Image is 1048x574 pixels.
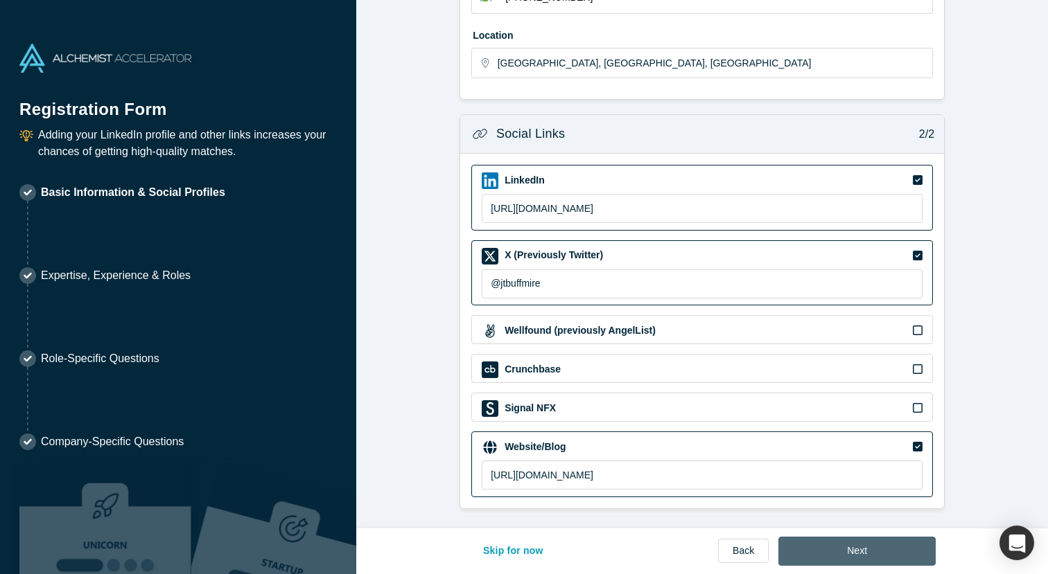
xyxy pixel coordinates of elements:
img: Crunchbase icon [482,361,498,378]
img: Wellfound (previously AngelList) icon [482,323,498,339]
input: Enter a location [498,48,932,78]
img: Alchemist Accelerator Logo [19,44,191,73]
p: Adding your LinkedIn profile and other links increases your chances of getting high-quality matches. [38,127,337,160]
div: X (Previously Twitter) iconX (Previously Twitter) [471,240,933,306]
label: LinkedIn [503,173,545,188]
div: Website/Blog iconWebsite/Blog [471,431,933,497]
label: Wellfound (previously AngelList) [503,323,656,338]
p: Expertise, Experience & Roles [41,267,191,284]
label: Website/Blog [503,440,566,454]
h3: Social Links [496,125,565,143]
label: Signal NFX [503,401,556,415]
div: Signal NFX iconSignal NFX [471,393,933,422]
img: LinkedIn icon [482,172,498,189]
div: LinkedIn iconLinkedIn [471,165,933,231]
img: X (Previously Twitter) icon [482,248,498,264]
label: X (Previously Twitter) [503,248,603,262]
a: Back [718,539,769,563]
img: Signal NFX icon [482,400,498,417]
div: Wellfound (previously AngelList) iconWellfound (previously AngelList) [471,315,933,344]
button: Next [778,537,936,566]
h1: Registration Form [19,82,337,122]
p: Role-Specific Questions [41,350,159,367]
button: Skip for now [469,537,558,566]
label: Location [471,24,933,43]
p: Company-Specific Questions [41,433,184,450]
label: Crunchbase [503,362,561,377]
p: 2/2 [911,126,934,143]
img: Website/Blog icon [482,439,498,456]
p: Basic Information & Social Profiles [41,184,225,201]
div: Crunchbase iconCrunchbase [471,354,933,383]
